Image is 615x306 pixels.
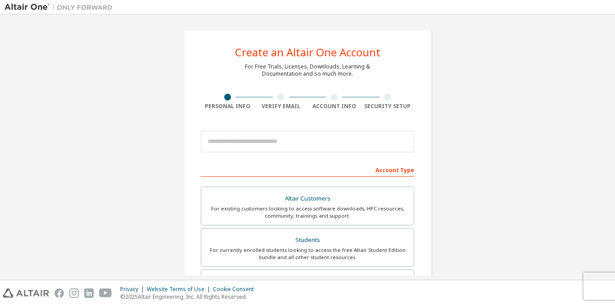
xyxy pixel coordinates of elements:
[120,286,147,293] div: Privacy
[99,288,112,298] img: youtube.svg
[207,234,408,247] div: Students
[147,286,213,293] div: Website Terms of Use
[207,205,408,219] div: For existing customers looking to access software downloads, HPC resources, community, trainings ...
[3,288,49,298] img: altair_logo.svg
[254,103,308,110] div: Verify Email
[213,286,259,293] div: Cookie Consent
[361,103,415,110] div: Security Setup
[54,288,64,298] img: facebook.svg
[201,162,414,177] div: Account Type
[245,63,370,78] div: For Free Trials, Licenses, Downloads, Learning & Documentation and so much more.
[235,47,380,58] div: Create an Altair One Account
[84,288,94,298] img: linkedin.svg
[5,3,117,12] img: Altair One
[120,293,259,301] p: © 2025 Altair Engineering, Inc. All Rights Reserved.
[207,192,408,205] div: Altair Customers
[69,288,79,298] img: instagram.svg
[207,247,408,261] div: For currently enrolled students looking to access the free Altair Student Edition bundle and all ...
[307,103,361,110] div: Account Info
[207,275,408,288] div: Faculty
[201,103,254,110] div: Personal Info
